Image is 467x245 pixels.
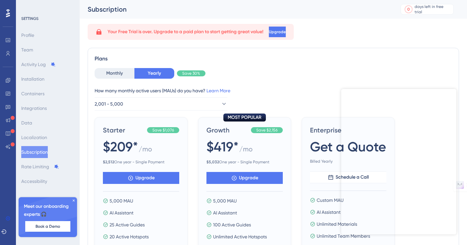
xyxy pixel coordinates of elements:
[108,28,264,36] span: Your Free Trial is over. Upgrade to a paid plan to start getting great value!
[25,221,70,232] button: Book a Demo
[21,161,59,173] button: Rate Limiting
[88,5,384,14] div: Subscription
[317,232,370,240] span: Unlimited Team Members
[310,159,386,164] span: Billed Yearly
[21,88,44,100] button: Containers
[317,220,357,228] span: Unlimited Materials
[310,171,386,183] button: Schedule a Call
[152,127,174,133] span: Save $1,076
[95,55,452,63] div: Plans
[213,233,267,241] span: Unlimited Active Hotspots
[103,125,144,135] span: Starter
[310,125,386,135] span: Enterprise
[103,160,114,164] b: $ 2,512
[223,114,266,122] div: MOST POPULAR
[21,29,34,41] button: Profile
[206,172,283,184] button: Upgrade
[21,58,56,70] button: Activity Log
[110,221,145,229] span: 25 Active Guides
[407,7,410,12] div: 0
[206,159,283,165] span: One year - Single Payment
[139,144,152,157] span: / mo
[36,224,60,229] span: Book a Demo
[317,196,344,204] span: Custom MAU
[103,159,179,165] span: One year - Single Payment
[239,174,258,182] span: Upgrade
[110,197,133,205] span: 5,000 MAU
[134,68,174,79] button: Yearly
[310,137,386,156] span: Get a Quote
[103,137,138,156] span: $209*
[213,221,251,229] span: 100 Active Guides
[269,27,286,37] button: Upgrade
[103,172,179,184] button: Upgrade
[21,146,48,158] button: Subscription
[256,127,277,133] span: Save $2,156
[213,209,237,217] span: AI Assistant
[21,44,33,56] button: Team
[95,68,134,79] button: Monthly
[317,208,341,216] span: AI Assistant
[21,73,44,85] button: Installation
[206,160,219,164] b: $ 5,032
[21,16,75,21] div: SETTINGS
[206,88,230,93] a: Learn More
[239,144,253,157] span: / mo
[95,97,227,111] button: 2,001 - 5,000
[415,4,451,15] div: days left in free trial
[336,173,369,181] span: Schedule a Call
[95,87,452,95] div: How many monthly active users (MAUs) do you have?
[110,233,149,241] span: 20 Active Hotspots
[182,71,200,76] span: Save 30%
[213,197,237,205] span: 5,000 MAU
[21,175,47,187] button: Accessibility
[206,125,248,135] span: Growth
[21,131,47,143] button: Localization
[21,102,47,114] button: Integrations
[269,29,286,35] span: Upgrade
[21,117,32,129] button: Data
[24,203,72,218] span: Meet our onboarding experts 🎧
[206,137,239,156] span: $419*
[110,209,133,217] span: AI Assistant
[95,100,123,108] span: 2,001 - 5,000
[135,174,155,182] span: Upgrade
